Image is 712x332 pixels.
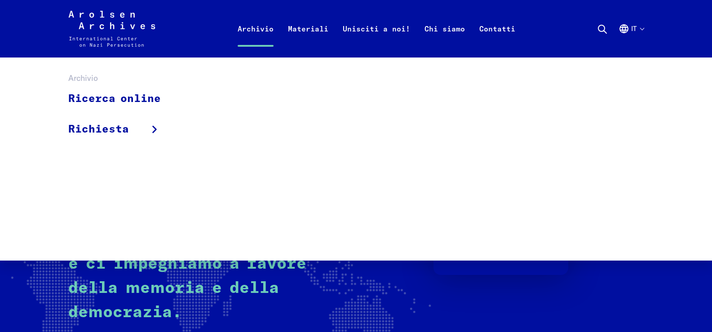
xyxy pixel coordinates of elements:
a: Unisciti a noi! [336,22,417,58]
nav: Primaria [230,11,522,47]
a: Archivio [230,22,281,58]
a: Contatti [472,22,522,58]
a: Richiesta [68,114,172,144]
a: Materiali [281,22,336,58]
a: Ricerca online [68,84,172,114]
span: Richiesta [68,121,129,137]
ul: Archivio [68,84,172,144]
a: Chi siamo [417,22,472,58]
button: Italiano, selezione lingua [619,23,644,56]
